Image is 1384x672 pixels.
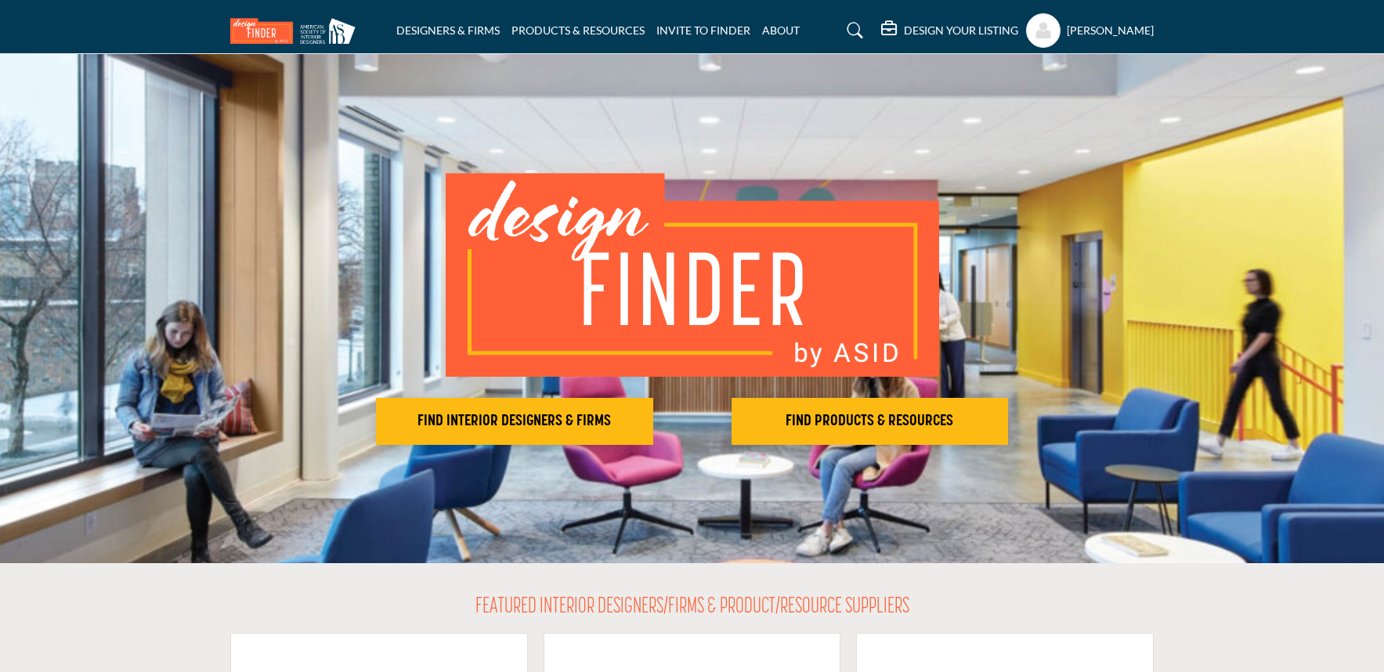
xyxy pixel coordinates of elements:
button: FIND PRODUCTS & RESOURCES [732,398,1009,445]
img: Site Logo [230,18,363,44]
h5: [PERSON_NAME] [1067,23,1154,38]
a: Search [832,18,873,43]
a: ABOUT [762,23,800,37]
div: DESIGN YOUR LISTING [881,21,1018,40]
button: FIND INTERIOR DESIGNERS & FIRMS [376,398,653,445]
h2: FIND PRODUCTS & RESOURCES [736,412,1004,431]
a: DESIGNERS & FIRMS [396,23,500,37]
h2: FIND INTERIOR DESIGNERS & FIRMS [381,412,649,431]
button: Show hide supplier dropdown [1026,13,1061,48]
h5: DESIGN YOUR LISTING [904,23,1018,38]
a: PRODUCTS & RESOURCES [511,23,645,37]
h2: FEATURED INTERIOR DESIGNERS/FIRMS & PRODUCT/RESOURCE SUPPLIERS [475,594,909,621]
img: image [446,173,939,377]
a: INVITE TO FINDER [656,23,750,37]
